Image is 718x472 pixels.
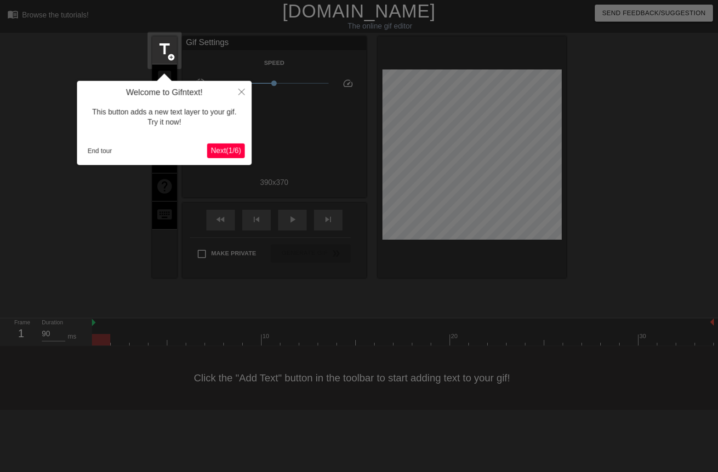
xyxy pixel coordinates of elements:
span: Next ( 1 / 6 ) [211,147,241,155]
button: Next [207,144,245,158]
h4: Welcome to Gifntext! [84,88,245,98]
div: This button adds a new text layer to your gif. Try it now! [84,98,245,137]
button: Close [232,81,252,102]
button: End tour [84,144,116,158]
